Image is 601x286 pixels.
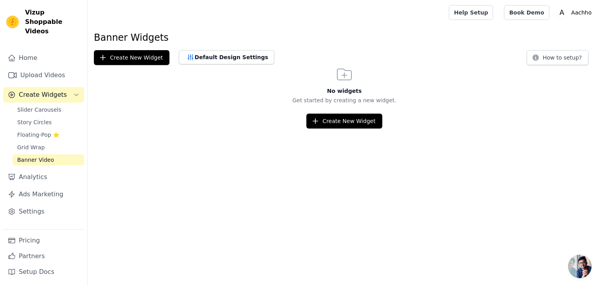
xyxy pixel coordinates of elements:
[94,31,595,44] h1: Banner Widgets
[527,56,588,63] a: How to setup?
[3,248,84,264] a: Partners
[504,5,549,20] a: Book Demo
[17,118,52,126] span: Story Circles
[17,131,59,139] span: Floating-Pop ⭐
[88,96,601,104] p: Get started by creating a new widget.
[179,50,274,64] button: Default Design Settings
[13,154,84,165] a: Banner Video
[94,50,169,65] button: Create New Widget
[13,142,84,153] a: Grid Wrap
[527,50,588,65] button: How to setup?
[19,90,67,100] span: Create Widgets
[3,169,84,185] a: Analytics
[13,117,84,128] a: Story Circles
[568,255,592,278] a: Open chat
[3,50,84,66] a: Home
[3,264,84,280] a: Setup Docs
[449,5,493,20] a: Help Setup
[25,8,81,36] span: Vizup Shoppable Videos
[17,106,61,114] span: Slider Carousels
[306,114,382,129] button: Create New Widget
[17,156,54,164] span: Banner Video
[88,87,601,95] h3: No widgets
[560,9,564,16] text: A
[568,5,595,20] p: Aachho
[3,233,84,248] a: Pricing
[17,143,45,151] span: Grid Wrap
[6,16,19,28] img: Vizup
[3,204,84,219] a: Settings
[3,67,84,83] a: Upload Videos
[13,104,84,115] a: Slider Carousels
[3,87,84,103] button: Create Widgets
[556,5,595,20] button: A Aachho
[3,186,84,202] a: Ads Marketing
[13,129,84,140] a: Floating-Pop ⭐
